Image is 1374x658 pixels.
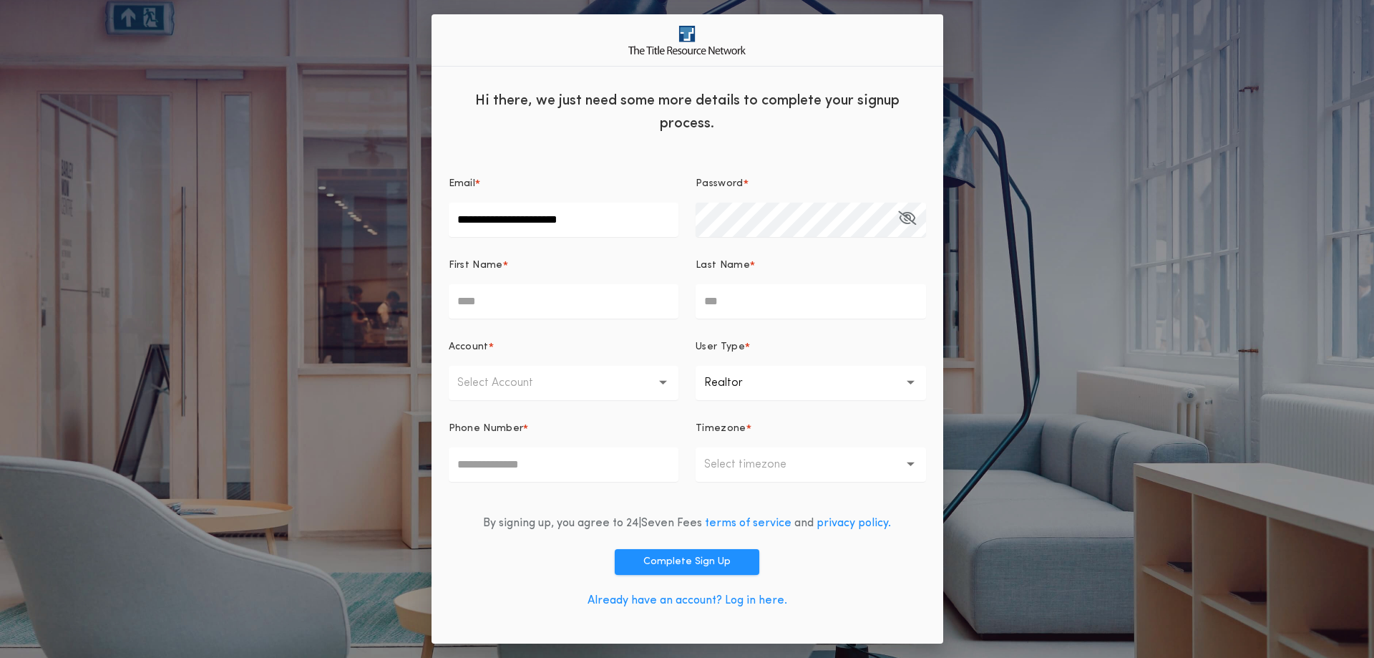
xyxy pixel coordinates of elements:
p: Last Name [696,258,750,273]
button: Select Account [449,366,679,400]
p: Account [449,340,489,354]
input: Email* [449,203,679,237]
a: Already have an account? Log in here. [588,595,787,606]
p: Select Account [457,374,556,392]
p: Email [449,177,476,191]
button: Realtor [696,366,926,400]
p: User Type [696,340,745,354]
p: Password [696,177,744,191]
p: Realtor [704,374,766,392]
div: Hi there, we just need some more details to complete your signup process. [432,78,943,142]
a: terms of service [705,518,791,529]
input: Last Name* [696,284,926,319]
input: Password* [696,203,926,237]
button: Password* [898,203,916,237]
p: Timezone [696,422,746,436]
a: privacy policy. [817,518,891,529]
input: First Name* [449,284,679,319]
div: By signing up, you agree to 24|Seven Fees and [483,515,891,532]
input: Phone Number* [449,447,679,482]
button: Select timezone [696,447,926,482]
p: Select timezone [704,456,809,473]
p: First Name [449,258,503,273]
p: Phone Number [449,422,524,436]
img: logo [628,26,746,54]
button: Complete Sign Up [615,549,759,575]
